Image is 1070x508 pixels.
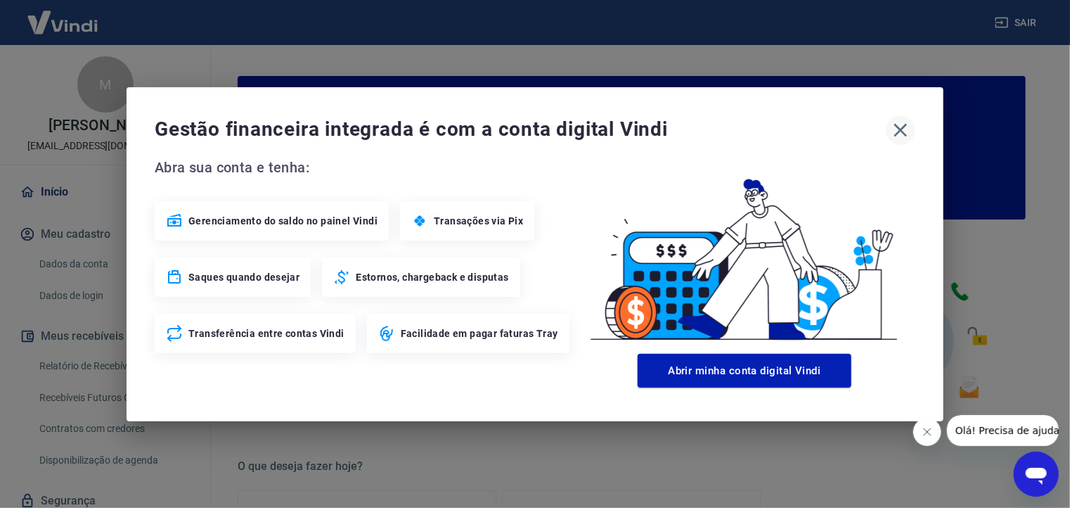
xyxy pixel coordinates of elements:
span: Gerenciamento do saldo no painel Vindi [188,214,378,228]
button: Abrir minha conta digital Vindi [638,354,851,388]
span: Transações via Pix [434,214,523,228]
span: Gestão financeira integrada é com a conta digital Vindi [155,115,886,144]
span: Abra sua conta e tenha: [155,156,574,179]
span: Olá! Precisa de ajuda? [8,10,118,21]
span: Transferência entre contas Vindi [188,326,344,341]
img: Good Billing [574,156,915,348]
iframe: Botão para abrir a janela de mensagens [1014,452,1059,497]
iframe: Mensagem da empresa [947,415,1059,446]
span: Saques quando desejar [188,270,299,284]
span: Estornos, chargeback e disputas [356,270,508,284]
iframe: Fechar mensagem [913,418,941,446]
span: Facilidade em pagar faturas Tray [401,326,558,341]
